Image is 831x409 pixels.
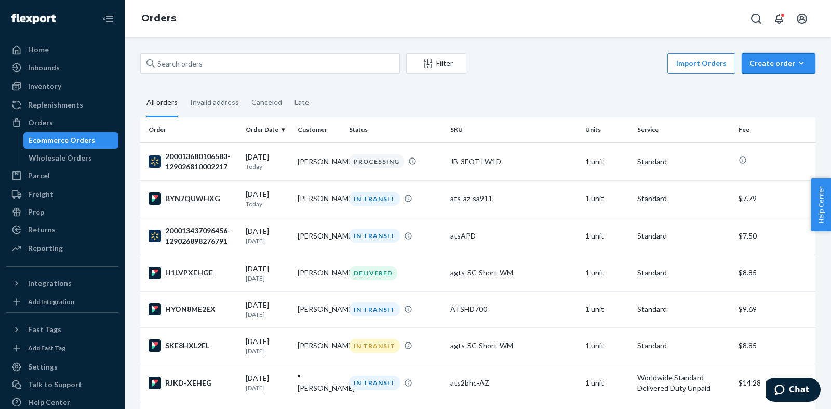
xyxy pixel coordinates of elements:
[149,303,237,315] div: HYON8ME2EX
[446,117,581,142] th: SKU
[6,186,118,203] a: Freight
[6,296,118,308] a: Add Integration
[637,373,730,393] p: Worldwide Standard Delivered Duty Unpaid
[734,364,815,402] td: $14.28
[742,53,815,74] button: Create order
[246,310,289,319] p: [DATE]
[140,53,400,74] input: Search orders
[734,180,815,217] td: $7.79
[28,297,74,306] div: Add Integration
[581,364,633,402] td: 1 unit
[349,192,400,206] div: IN TRANSIT
[637,231,730,241] p: Standard
[246,226,289,245] div: [DATE]
[811,178,831,231] button: Help Center
[246,200,289,208] p: Today
[450,231,577,241] div: atsAPD
[6,97,118,113] a: Replenishments
[293,142,345,180] td: [PERSON_NAME]
[294,89,309,116] div: Late
[149,377,237,389] div: RJKD-XEHEG
[6,275,118,292] button: Integrations
[246,152,289,171] div: [DATE]
[190,89,239,116] div: Invalid address
[637,268,730,278] p: Standard
[28,379,82,390] div: Talk to Support
[6,321,118,338] button: Fast Tags
[149,192,237,205] div: BYN7QUWHXG
[246,384,289,392] p: [DATE]
[6,42,118,58] a: Home
[450,378,577,388] div: ats2bhc-AZ
[98,8,118,29] button: Close Navigation
[28,362,58,372] div: Settings
[349,229,400,243] div: IN TRANSIT
[293,255,345,291] td: [PERSON_NAME]
[345,117,446,142] th: Status
[349,376,400,390] div: IN TRANSIT
[149,267,237,279] div: H1LVPXEHGE
[29,135,95,146] div: Ecommerce Orders
[6,114,118,131] a: Orders
[293,217,345,255] td: [PERSON_NAME]
[637,340,730,351] p: Standard
[28,225,56,235] div: Returns
[6,167,118,184] a: Parcel
[6,78,118,95] a: Inventory
[28,100,83,110] div: Replenishments
[133,4,184,34] ol: breadcrumbs
[6,342,118,354] a: Add Fast Tag
[749,58,808,69] div: Create order
[349,266,397,280] div: DELIVERED
[766,378,821,404] iframe: Opens a widget where you can chat to one of our agents
[298,125,341,134] div: Customer
[734,117,815,142] th: Fee
[734,217,815,255] td: $7.50
[349,302,400,316] div: IN TRANSIT
[293,327,345,364] td: [PERSON_NAME]
[246,347,289,355] p: [DATE]
[792,8,812,29] button: Open account menu
[6,59,118,76] a: Inbounds
[141,12,176,24] a: Orders
[251,89,282,116] div: Canceled
[149,226,237,246] div: 200013437096456-129026898276791
[28,324,61,335] div: Fast Tags
[28,117,53,128] div: Orders
[28,207,44,217] div: Prep
[140,117,242,142] th: Order
[28,81,61,91] div: Inventory
[637,304,730,314] p: Standard
[293,291,345,327] td: [PERSON_NAME]
[293,364,345,402] td: "[PERSON_NAME]
[637,193,730,204] p: Standard
[146,89,178,117] div: All orders
[246,300,289,319] div: [DATE]
[246,373,289,392] div: [DATE]
[746,8,767,29] button: Open Search Box
[450,268,577,278] div: agts-SC-Short-WM
[28,189,53,200] div: Freight
[28,170,50,181] div: Parcel
[450,193,577,204] div: ats-az-sa911
[6,240,118,257] a: Reporting
[734,291,815,327] td: $9.69
[6,221,118,238] a: Returns
[242,117,293,142] th: Order Date
[28,243,63,254] div: Reporting
[23,150,119,166] a: Wholesale Orders
[149,151,237,172] div: 200013680106583-129026810002217
[734,255,815,291] td: $8.85
[246,274,289,283] p: [DATE]
[450,304,577,314] div: ATSHD700
[11,14,56,24] img: Flexport logo
[246,162,289,171] p: Today
[349,154,404,168] div: PROCESSING
[28,397,70,407] div: Help Center
[23,132,119,149] a: Ecommerce Orders
[29,153,92,163] div: Wholesale Orders
[349,339,400,353] div: IN TRANSIT
[6,359,118,375] a: Settings
[246,263,289,283] div: [DATE]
